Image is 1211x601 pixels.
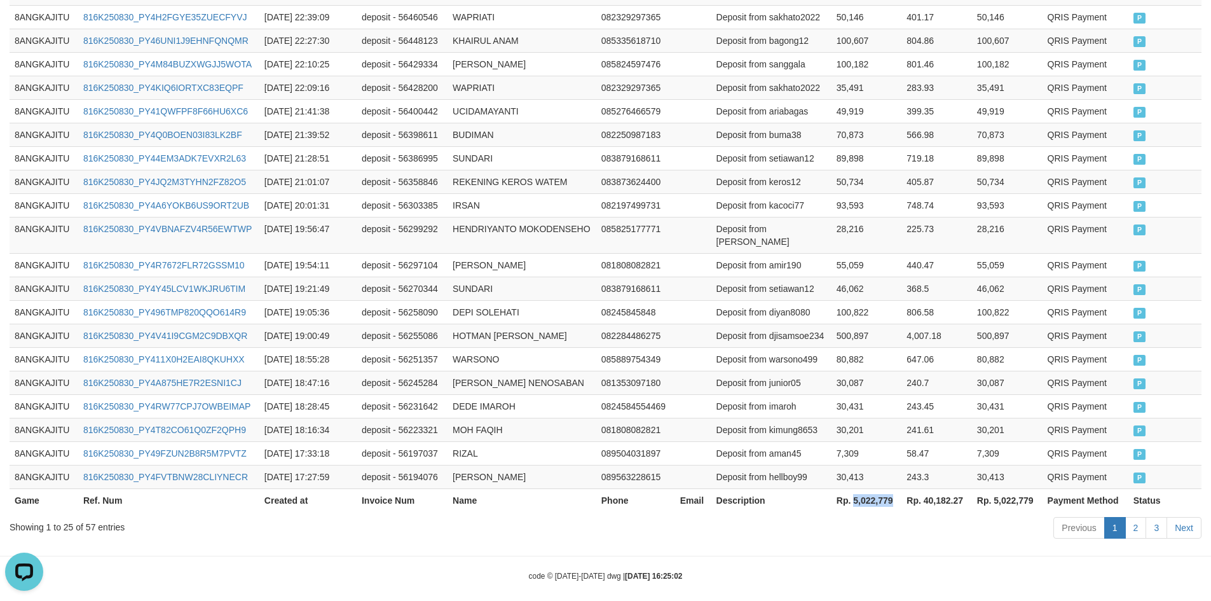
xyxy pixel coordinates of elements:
td: deposit - 56194076 [357,465,448,488]
td: deposit - 56358846 [357,170,448,193]
td: QRIS Payment [1043,465,1128,488]
td: 30,201 [831,418,902,441]
td: 8ANGKAJITU [10,418,78,441]
td: 368.5 [901,277,972,300]
a: 816K250830_PY4RW77CPJ7OWBEIMAP [83,401,251,411]
a: 816K250830_PY41QWFPF8F66HU6XC6 [83,106,248,116]
a: Next [1167,517,1201,539]
td: IRSAN [448,193,596,217]
strong: [DATE] 16:25:02 [625,572,682,581]
td: QRIS Payment [1043,277,1128,300]
td: 50,734 [831,170,902,193]
td: 083873624400 [596,170,675,193]
td: deposit - 56270344 [357,277,448,300]
td: QRIS Payment [1043,394,1128,418]
td: 8ANGKAJITU [10,253,78,277]
td: 8ANGKAJITU [10,465,78,488]
a: 816K250830_PY4T82CO61Q0ZF2QPH9 [83,425,246,435]
td: QRIS Payment [1043,52,1128,76]
td: Deposit from djisamsoe234 [711,324,831,347]
td: Deposit from setiawan12 [711,146,831,170]
td: [PERSON_NAME] [448,52,596,76]
td: Deposit from aman45 [711,441,831,465]
td: 283.93 [901,76,972,99]
th: Payment Method [1043,488,1128,512]
th: Description [711,488,831,512]
td: 8ANGKAJITU [10,347,78,371]
a: 816K250830_PY4VBNAFZV4R56EWTWP [83,224,252,234]
th: Game [10,488,78,512]
td: Deposit from imaroh [711,394,831,418]
td: [DATE] 22:10:25 [259,52,357,76]
td: Deposit from buma38 [711,123,831,146]
a: Previous [1053,517,1104,539]
td: SUNDARI [448,146,596,170]
span: PAID [1133,355,1146,366]
td: 8ANGKAJITU [10,29,78,52]
span: PAID [1133,284,1146,295]
td: 8ANGKAJITU [10,52,78,76]
td: 93,593 [831,193,902,217]
td: 7,309 [972,441,1043,465]
td: DEDE IMAROH [448,394,596,418]
td: KHAIRUL ANAM [448,29,596,52]
span: PAID [1133,402,1146,413]
td: 748.74 [901,193,972,217]
td: 8ANGKAJITU [10,300,78,324]
td: 082329297365 [596,76,675,99]
td: 8ANGKAJITU [10,217,78,253]
td: QRIS Payment [1043,123,1128,146]
span: PAID [1133,225,1146,235]
td: 440.47 [901,253,972,277]
td: 083879168611 [596,277,675,300]
span: PAID [1133,60,1146,71]
td: 58.47 [901,441,972,465]
span: PAID [1133,331,1146,342]
td: [DATE] 21:41:38 [259,99,357,123]
td: 089504031897 [596,441,675,465]
td: [DATE] 18:47:16 [259,371,357,394]
td: QRIS Payment [1043,193,1128,217]
td: Deposit from hellboy99 [711,465,831,488]
td: QRIS Payment [1043,146,1128,170]
td: [DATE] 17:27:59 [259,465,357,488]
td: [DATE] 21:01:07 [259,170,357,193]
small: code © [DATE]-[DATE] dwg | [529,572,683,581]
td: 46,062 [831,277,902,300]
span: PAID [1133,130,1146,141]
td: 7,309 [831,441,902,465]
td: 405.87 [901,170,972,193]
td: 082329297365 [596,5,675,29]
td: SUNDARI [448,277,596,300]
td: 399.35 [901,99,972,123]
td: [DATE] 18:55:28 [259,347,357,371]
td: 566.98 [901,123,972,146]
th: Name [448,488,596,512]
td: deposit - 56258090 [357,300,448,324]
span: PAID [1133,378,1146,389]
td: [PERSON_NAME] NENOSABAN [448,371,596,394]
td: QRIS Payment [1043,217,1128,253]
td: 8ANGKAJITU [10,394,78,418]
td: 55,059 [972,253,1043,277]
td: 083879168611 [596,146,675,170]
a: 816K250830_PY44EM3ADK7EVXR2L63 [83,153,246,163]
span: PAID [1133,107,1146,118]
td: Deposit from ariabagas [711,99,831,123]
a: 1 [1104,517,1126,539]
td: QRIS Payment [1043,253,1128,277]
span: PAID [1133,201,1146,212]
td: Deposit from kimung8653 [711,418,831,441]
td: HOTMAN [PERSON_NAME] [448,324,596,347]
td: DEPI SOLEHATI [448,300,596,324]
td: Deposit from bagong12 [711,29,831,52]
td: 085824597476 [596,52,675,76]
a: 816K250830_PY46UNI1J9EHNFQNQMR [83,36,249,46]
td: Deposit from junior05 [711,371,831,394]
td: deposit - 56303385 [357,193,448,217]
td: 082284486275 [596,324,675,347]
td: deposit - 56398611 [357,123,448,146]
span: PAID [1133,308,1146,319]
td: BUDIMAN [448,123,596,146]
td: 35,491 [972,76,1043,99]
